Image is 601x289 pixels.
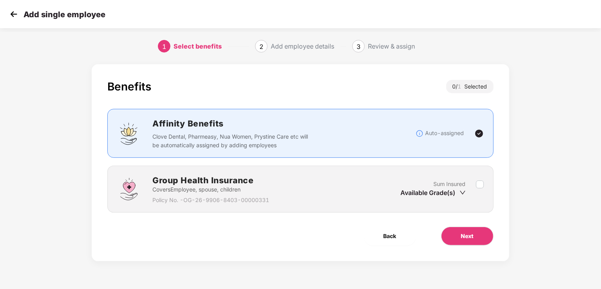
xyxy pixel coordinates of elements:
[152,196,269,204] p: Policy No. - OG-26-9906-8403-00000331
[271,40,334,52] div: Add employee details
[152,117,415,130] h2: Affinity Benefits
[441,227,494,246] button: Next
[357,43,360,51] span: 3
[152,132,310,150] p: Clove Dental, Pharmeasy, Nua Women, Prystine Care etc will be automatically assigned by adding em...
[368,40,415,52] div: Review & assign
[425,129,464,137] p: Auto-assigned
[174,40,222,52] div: Select benefits
[364,227,416,246] button: Back
[152,185,269,194] p: Covers Employee, spouse, children
[416,130,424,137] img: svg+xml;base64,PHN2ZyBpZD0iSW5mb18tXzMyeDMyIiBkYXRhLW5hbWU9IkluZm8gLSAzMngzMiIgeG1sbnM9Imh0dHA6Ly...
[117,177,141,201] img: svg+xml;base64,PHN2ZyBpZD0iR3JvdXBfSGVhbHRoX0luc3VyYW5jZSIgZGF0YS1uYW1lPSJHcm91cCBIZWFsdGggSW5zdX...
[162,43,166,51] span: 1
[384,232,396,240] span: Back
[117,122,141,145] img: svg+xml;base64,PHN2ZyBpZD0iQWZmaW5pdHlfQmVuZWZpdHMiIGRhdGEtbmFtZT0iQWZmaW5pdHkgQmVuZWZpdHMiIHhtbG...
[8,8,20,20] img: svg+xml;base64,PHN2ZyB4bWxucz0iaHR0cDovL3d3dy53My5vcmcvMjAwMC9zdmciIHdpZHRoPSIzMCIgaGVpZ2h0PSIzMC...
[259,43,263,51] span: 2
[446,80,494,93] div: 0 / Selected
[474,129,484,138] img: svg+xml;base64,PHN2ZyBpZD0iVGljay0yNHgyNCIgeG1sbnM9Imh0dHA6Ly93d3cudzMub3JnLzIwMDAvc3ZnIiB3aWR0aD...
[152,174,269,187] h2: Group Health Insurance
[458,83,465,90] span: 1
[107,80,151,93] div: Benefits
[401,188,466,197] div: Available Grade(s)
[461,232,474,240] span: Next
[24,10,105,19] p: Add single employee
[434,180,466,188] p: Sum Insured
[460,190,466,196] span: down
